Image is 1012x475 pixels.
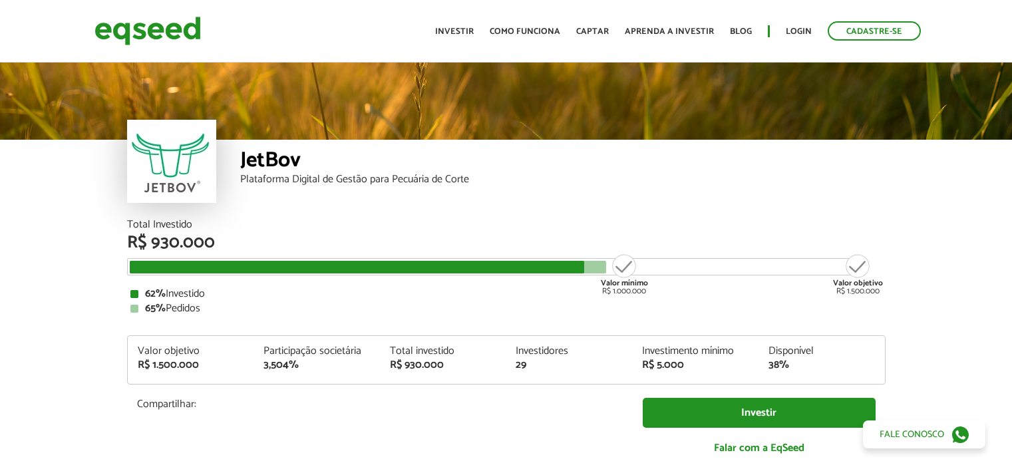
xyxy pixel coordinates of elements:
[786,27,812,36] a: Login
[435,27,474,36] a: Investir
[625,27,714,36] a: Aprenda a investir
[601,277,648,289] strong: Valor mínimo
[137,398,623,410] p: Compartilhar:
[730,27,752,36] a: Blog
[263,346,370,357] div: Participação societária
[599,253,649,295] div: R$ 1.000.000
[145,285,166,303] strong: 62%
[240,174,886,185] div: Plataforma Digital de Gestão para Pecuária de Corte
[138,346,244,357] div: Valor objetivo
[490,27,560,36] a: Como funciona
[516,360,622,371] div: 29
[833,277,883,289] strong: Valor objetivo
[263,360,370,371] div: 3,504%
[643,398,876,428] a: Investir
[94,13,201,49] img: EqSeed
[130,303,882,314] div: Pedidos
[642,346,749,357] div: Investimento mínimo
[240,150,886,174] div: JetBov
[768,346,875,357] div: Disponível
[390,360,496,371] div: R$ 930.000
[138,360,244,371] div: R$ 1.500.000
[643,434,876,462] a: Falar com a EqSeed
[642,360,749,371] div: R$ 5.000
[833,253,883,295] div: R$ 1.500.000
[828,21,921,41] a: Cadastre-se
[863,420,985,448] a: Fale conosco
[130,289,882,299] div: Investido
[768,360,875,371] div: 38%
[516,346,622,357] div: Investidores
[145,299,166,317] strong: 65%
[576,27,609,36] a: Captar
[127,220,886,230] div: Total Investido
[127,234,886,251] div: R$ 930.000
[390,346,496,357] div: Total investido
